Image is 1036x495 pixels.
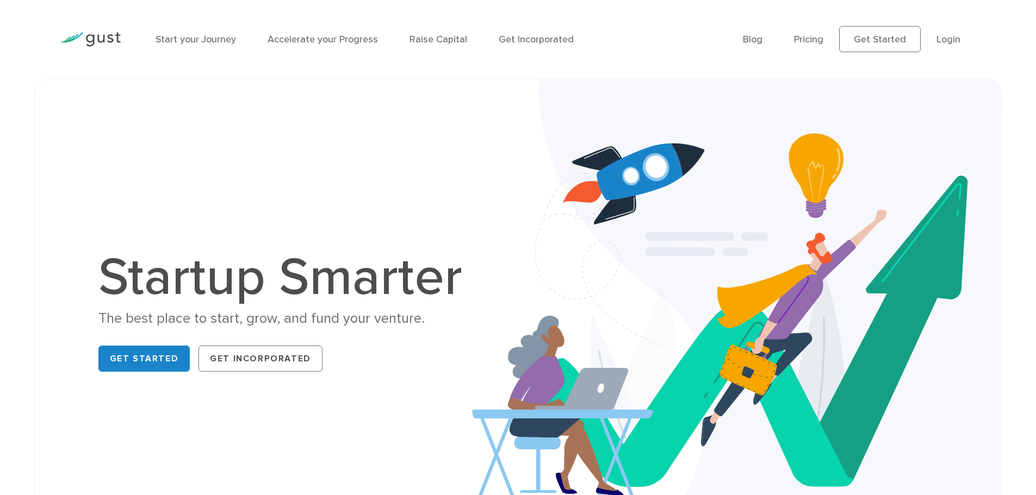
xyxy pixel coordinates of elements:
[98,309,474,328] div: The best place to start, grow, and fund your venture.
[268,34,378,45] a: Accelerate your Progress
[839,26,921,52] a: Get Started
[743,34,762,45] a: Blog
[60,32,121,47] img: Gust Logo
[198,346,322,372] a: Get Incorporated
[936,34,960,45] a: Login
[98,252,474,304] h1: Startup Smarter
[410,34,467,45] a: Raise Capital
[98,346,190,372] a: Get Started
[499,34,574,45] a: Get Incorporated
[794,34,823,45] a: Pricing
[156,34,236,45] a: Start your Journey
